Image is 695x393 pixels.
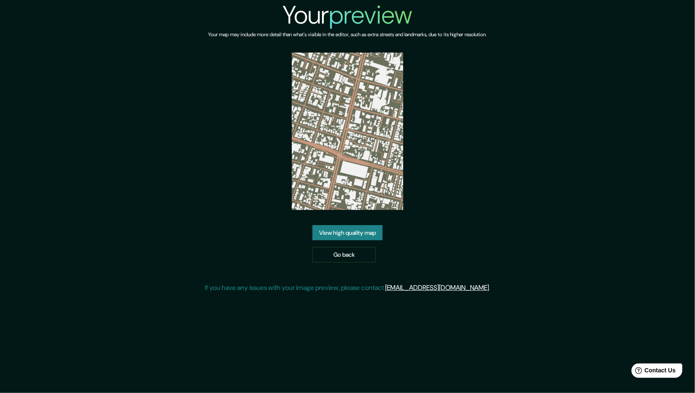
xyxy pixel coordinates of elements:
iframe: Help widget launcher [620,360,686,384]
h6: Your map may include more detail than what's visible in the editor, such as extra streets and lan... [209,30,487,39]
img: created-map-preview [292,53,403,210]
a: Go back [312,247,376,263]
a: [EMAIL_ADDRESS][DOMAIN_NAME] [385,283,489,292]
a: View high quality map [312,225,383,241]
p: If you have any issues with your image preview, please contact . [205,283,490,293]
